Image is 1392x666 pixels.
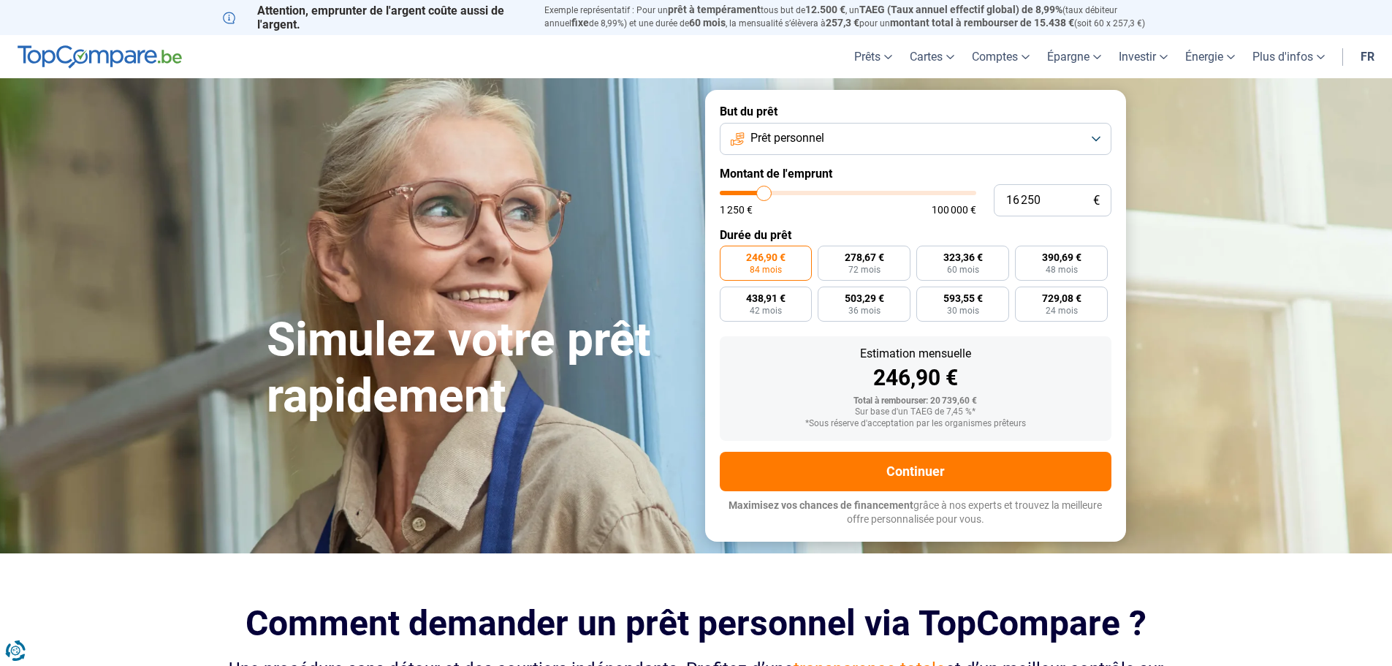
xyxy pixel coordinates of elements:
[720,167,1111,181] label: Montant de l'emprunt
[932,205,976,215] span: 100 000 €
[689,17,726,29] span: 60 mois
[1046,265,1078,274] span: 48 mois
[267,312,688,425] h1: Simulez votre prêt rapidement
[1110,35,1176,78] a: Investir
[731,396,1100,406] div: Total à rembourser: 20 739,60 €
[720,452,1111,491] button: Continuer
[720,499,1111,527] p: grâce à nos experts et trouvez la meilleure offre personnalisée pour vous.
[1093,194,1100,207] span: €
[720,228,1111,242] label: Durée du prêt
[731,419,1100,429] div: *Sous réserve d'acceptation par les organismes prêteurs
[845,35,901,78] a: Prêts
[848,306,881,315] span: 36 mois
[1046,306,1078,315] span: 24 mois
[720,105,1111,118] label: But du prêt
[1244,35,1334,78] a: Plus d'infos
[720,123,1111,155] button: Prêt personnel
[731,367,1100,389] div: 246,90 €
[750,130,824,146] span: Prêt personnel
[1042,293,1081,303] span: 729,08 €
[571,17,589,29] span: fixe
[668,4,761,15] span: prêt à tempérament
[729,499,913,511] span: Maximisez vos chances de financement
[750,265,782,274] span: 84 mois
[1352,35,1383,78] a: fr
[731,348,1100,360] div: Estimation mensuelle
[750,306,782,315] span: 42 mois
[1038,35,1110,78] a: Épargne
[826,17,859,29] span: 257,3 €
[943,252,983,262] span: 323,36 €
[848,265,881,274] span: 72 mois
[1042,252,1081,262] span: 390,69 €
[1176,35,1244,78] a: Énergie
[947,265,979,274] span: 60 mois
[544,4,1170,30] p: Exemple représentatif : Pour un tous but de , un (taux débiteur annuel de 8,99%) et une durée de ...
[845,293,884,303] span: 503,29 €
[223,4,527,31] p: Attention, emprunter de l'argent coûte aussi de l'argent.
[890,17,1074,29] span: montant total à rembourser de 15.438 €
[943,293,983,303] span: 593,55 €
[746,293,786,303] span: 438,91 €
[901,35,963,78] a: Cartes
[947,306,979,315] span: 30 mois
[223,603,1170,643] h2: Comment demander un prêt personnel via TopCompare ?
[805,4,845,15] span: 12.500 €
[963,35,1038,78] a: Comptes
[720,205,753,215] span: 1 250 €
[731,407,1100,417] div: Sur base d'un TAEG de 7,45 %*
[18,45,182,69] img: TopCompare
[859,4,1062,15] span: TAEG (Taux annuel effectif global) de 8,99%
[746,252,786,262] span: 246,90 €
[845,252,884,262] span: 278,67 €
